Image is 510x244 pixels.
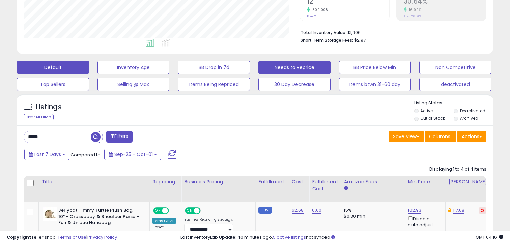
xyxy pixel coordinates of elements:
div: Clear All Filters [24,114,54,120]
small: Amazon Fees. [344,185,348,191]
button: Inventory Age [97,61,170,74]
b: Jellycat Timmy Turtle Plush Bag, 10" - Crossbody & Shoulder Purse - Fun & Unique Handbag [58,207,140,228]
span: ON [154,208,162,214]
div: Preset: [152,225,176,240]
small: Prev: 26.19% [404,14,421,18]
small: Prev: 2 [307,14,316,18]
div: Displaying 1 to 4 of 4 items [429,166,486,173]
span: OFF [168,208,179,214]
div: Repricing [152,178,178,185]
button: BB Drop in 7d [178,61,250,74]
a: Privacy Policy [87,234,117,240]
label: Out of Stock [420,115,445,121]
b: Total Inventory Value: [301,30,346,35]
span: Sep-25 - Oct-01 [114,151,153,158]
label: Business Repricing Strategy: [184,217,233,222]
h5: Listings [36,102,62,112]
button: Save View [389,131,424,142]
small: 500.00% [310,7,329,12]
b: Short Term Storage Fees: [301,37,353,43]
div: Last InventoryLab Update: 40 minutes ago, not synced. [180,234,503,241]
a: 5 active listings [273,234,306,240]
a: Terms of Use [58,234,86,240]
button: Items btwn 31-60 day [339,78,411,91]
small: 16.99% [407,7,421,12]
span: OFF [200,208,210,214]
label: Active [420,108,433,114]
button: Default [17,61,89,74]
a: 102.93 [408,207,421,214]
span: Compared to: [70,152,102,158]
button: Top Sellers [17,78,89,91]
div: Fulfillment Cost [312,178,338,192]
div: [PERSON_NAME] [448,178,488,185]
span: ON [186,208,194,214]
button: Non Competitive [419,61,491,74]
button: 30 Day Decrease [258,78,331,91]
div: Title [41,178,147,185]
img: 41+zzabKhIL._SL40_.jpg [43,207,57,221]
a: 62.68 [292,207,304,214]
button: Actions [457,131,486,142]
button: BB Price Below Min [339,61,411,74]
div: Disable auto adjust min [408,215,440,235]
span: Columns [429,133,450,140]
div: $0.30 min [344,213,400,219]
button: Items Being Repriced [178,78,250,91]
div: 15% [344,207,400,213]
button: Sep-25 - Oct-01 [104,149,161,160]
button: deactivated [419,78,491,91]
button: Columns [425,131,456,142]
strong: Copyright [7,234,31,240]
div: Amazon AI [152,218,176,224]
label: Deactivated [460,108,485,114]
div: Min Price [408,178,443,185]
div: Fulfillment [258,178,286,185]
li: $1,906 [301,28,481,36]
div: Amazon Fees [344,178,402,185]
div: Business Pricing [184,178,253,185]
small: FBM [258,207,272,214]
p: Listing States: [414,100,493,106]
button: Selling @ Max [97,78,170,91]
span: 2025-10-9 04:16 GMT [476,234,503,240]
div: seller snap | | [7,234,117,241]
a: 6.00 [312,207,321,214]
button: Filters [106,131,133,143]
div: Cost [292,178,307,185]
label: Archived [460,115,478,121]
a: 117.68 [453,207,465,214]
button: Needs to Reprice [258,61,331,74]
button: Last 7 Days [24,149,69,160]
span: Last 7 Days [34,151,61,158]
span: $2.97 [354,37,366,43]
